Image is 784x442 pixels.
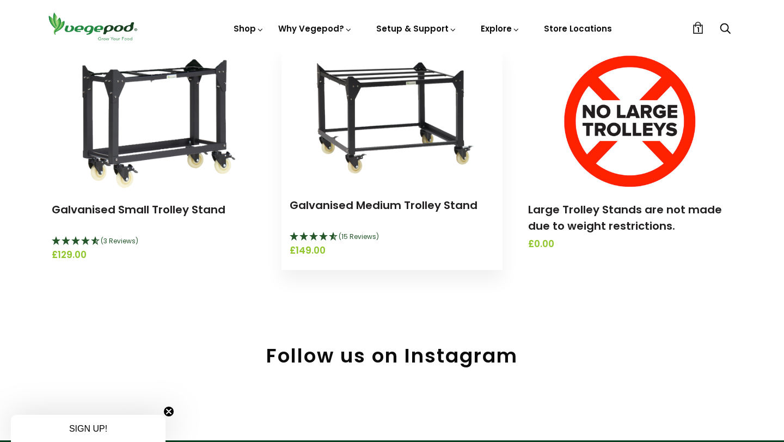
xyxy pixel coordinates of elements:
[339,232,379,241] span: (15 Reviews)
[720,23,731,35] a: Search
[57,53,251,189] img: Galvanised Small Trolley Stand
[290,198,477,213] a: Galvanised Medium Trolley Stand
[278,23,352,34] a: Why Vegepod?
[52,248,256,262] span: £129.00
[481,23,520,34] a: Explore
[163,406,174,417] button: Close teaser
[290,244,494,258] span: £149.00
[692,22,704,34] a: 1
[44,344,740,367] h2: Follow us on Instagram
[290,230,494,244] div: 4.73 Stars - 15 Reviews
[697,24,700,35] span: 1
[44,11,142,42] img: Vegepod
[52,235,256,249] div: 4.67 Stars - 3 Reviews
[544,23,612,34] a: Store Locations
[528,237,732,251] span: £0.00
[52,202,225,217] a: Galvanised Small Trolley Stand
[101,236,138,245] span: (3 Reviews)
[528,202,722,234] a: Large Trolley Stands are not made due to weight restrictions.
[562,53,698,189] img: Large Trolley Stands are not made due to weight restrictions.
[295,49,489,185] img: Galvanised Medium Trolley Stand
[69,424,107,433] span: SIGN UP!
[11,415,166,442] div: SIGN UP!Close teaser
[234,23,264,34] a: Shop
[376,23,457,34] a: Setup & Support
